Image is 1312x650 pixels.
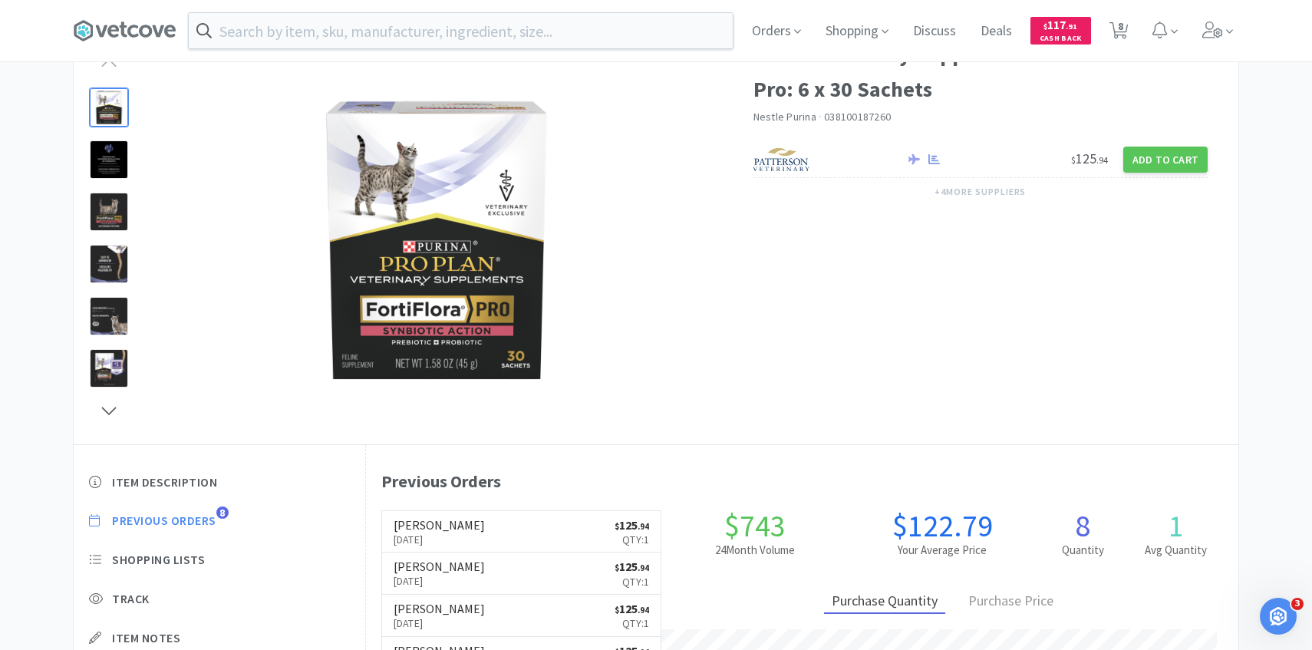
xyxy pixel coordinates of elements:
p: Qty: 1 [615,531,649,548]
span: Item Description [112,474,217,490]
a: [PERSON_NAME][DATE]$125.94Qty:1 [382,595,661,637]
a: [PERSON_NAME][DATE]$125.94Qty:1 [382,511,661,553]
span: . 94 [638,563,649,573]
p: [DATE] [394,572,485,589]
h2: Your Average Price [849,541,1036,559]
span: Shopping Lists [112,552,205,568]
span: . 94 [1096,154,1108,166]
a: Deals [974,25,1018,38]
p: Qty: 1 [615,573,649,590]
h2: 24 Month Volume [661,541,849,559]
span: Item Notes [112,630,180,646]
h1: PPVD Veterinary Supplements Feline FortiFlora Pro: 6 x 30 Sachets [753,38,1208,107]
h1: 1 [1129,510,1223,541]
h6: [PERSON_NAME] [394,602,485,615]
span: $ [1071,154,1076,166]
img: 28e8c4e3abd548789998bf930af5959d_398574.png [283,87,590,394]
span: 038100187260 [824,110,891,124]
div: Purchase Quantity [824,590,945,614]
button: +4more suppliers [927,181,1033,203]
span: Cash Back [1040,35,1082,45]
span: 8 [216,506,229,519]
span: . 94 [638,521,649,532]
a: 8 [1103,26,1135,40]
h6: [PERSON_NAME] [394,560,485,572]
a: $117.91Cash Back [1030,10,1091,51]
span: 125 [615,559,649,574]
a: Nestle Purina [753,110,816,124]
span: . 91 [1066,21,1077,31]
h6: [PERSON_NAME] [394,519,485,531]
span: $ [1043,21,1047,31]
span: 117 [1043,18,1077,32]
span: Track [112,591,150,607]
h2: Avg Quantity [1129,541,1223,559]
div: Previous Orders [381,468,1224,495]
img: f5e969b455434c6296c6d81ef179fa71_3.png [753,148,811,171]
span: 125 [1071,150,1108,167]
a: [PERSON_NAME][DATE]$125.94Qty:1 [382,553,661,595]
span: $ [615,605,619,615]
button: Add to Cart [1123,147,1208,173]
p: [DATE] [394,615,485,632]
span: · [819,110,822,124]
div: Purchase Price [961,590,1061,614]
span: 3 [1291,598,1304,610]
span: 125 [615,517,649,533]
span: 125 [615,601,649,616]
p: [DATE] [394,531,485,548]
span: $ [615,521,619,532]
span: . 94 [638,605,649,615]
h1: $122.79 [849,510,1036,541]
iframe: Intercom live chat [1260,598,1297,635]
h1: 8 [1036,510,1129,541]
h1: $743 [661,510,849,541]
p: Qty: 1 [615,615,649,632]
span: $ [615,563,619,573]
input: Search by item, sku, manufacturer, ingredient, size... [189,13,733,48]
span: Previous Orders [112,513,216,529]
h2: Quantity [1036,541,1129,559]
a: Discuss [907,25,962,38]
